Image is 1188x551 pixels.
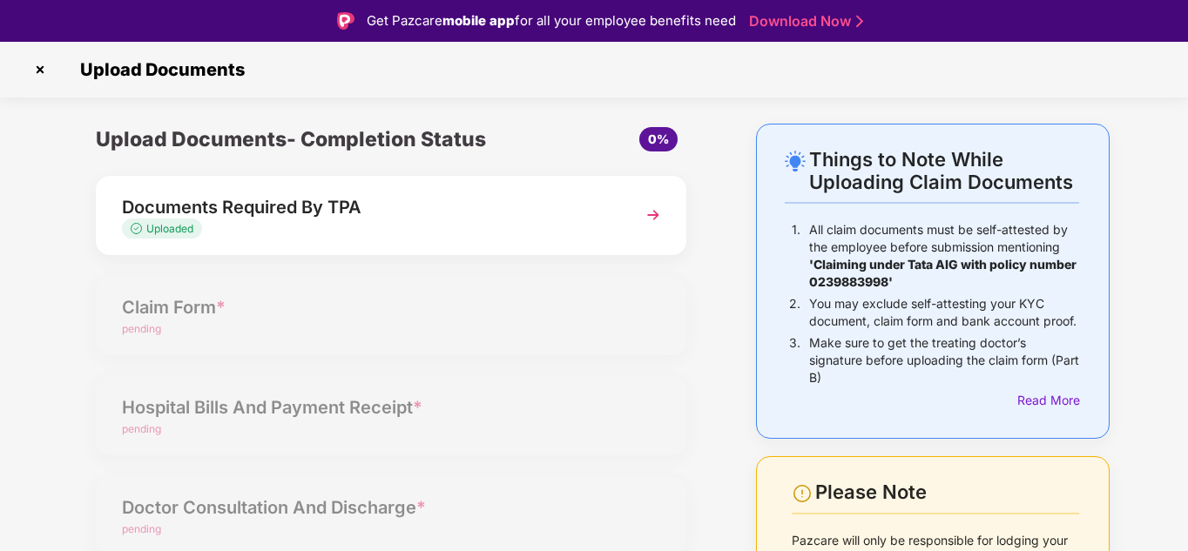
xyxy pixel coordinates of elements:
div: Documents Required By TPA [122,193,615,221]
p: 2. [789,295,800,330]
p: 3. [789,334,800,386]
div: Upload Documents- Completion Status [96,124,489,155]
div: Read More [1017,391,1079,410]
span: 0% [648,131,669,146]
b: 'Claiming under Tata AIG with policy number 0239883998' [809,257,1077,289]
a: Download Now [749,12,858,30]
span: Uploaded [146,222,193,235]
span: Upload Documents [63,59,253,80]
div: Things to Note While Uploading Claim Documents [809,148,1079,193]
img: svg+xml;base64,PHN2ZyBpZD0iTmV4dCIgeG1sbnM9Imh0dHA6Ly93d3cudzMub3JnLzIwMDAvc3ZnIiB3aWR0aD0iMzYiIG... [638,199,669,231]
img: svg+xml;base64,PHN2ZyBpZD0iQ3Jvc3MtMzJ4MzIiIHhtbG5zPSJodHRwOi8vd3d3LnczLm9yZy8yMDAwL3N2ZyIgd2lkdG... [26,56,54,84]
div: Get Pazcare for all your employee benefits need [367,10,736,31]
strong: mobile app [442,12,515,29]
img: svg+xml;base64,PHN2ZyB4bWxucz0iaHR0cDovL3d3dy53My5vcmcvMjAwMC9zdmciIHdpZHRoPSIxMy4zMzMiIGhlaWdodD... [131,223,146,234]
img: Logo [337,12,354,30]
p: 1. [792,221,800,291]
img: svg+xml;base64,PHN2ZyBpZD0iV2FybmluZ18tXzI0eDI0IiBkYXRhLW5hbWU9Ildhcm5pbmcgLSAyNHgyNCIgeG1sbnM9Im... [792,483,813,504]
img: Stroke [856,12,863,30]
img: svg+xml;base64,PHN2ZyB4bWxucz0iaHR0cDovL3d3dy53My5vcmcvMjAwMC9zdmciIHdpZHRoPSIyNC4wOTMiIGhlaWdodD... [785,151,806,171]
p: All claim documents must be self-attested by the employee before submission mentioning [809,221,1079,291]
p: Make sure to get the treating doctor’s signature before uploading the claim form (Part B) [809,334,1079,386]
div: Please Note [815,480,1079,504]
p: You may exclude self-attesting your KYC document, claim form and bank account proof. [809,295,1079,330]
